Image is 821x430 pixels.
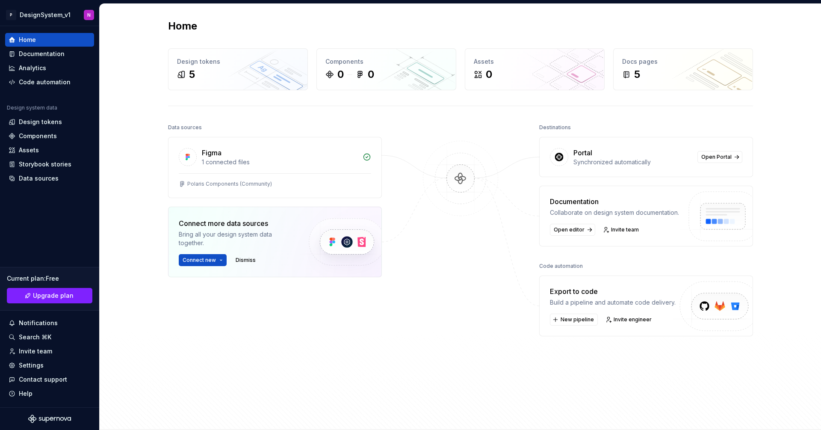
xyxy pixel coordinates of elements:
[573,148,592,158] div: Portal
[168,122,202,133] div: Data sources
[613,48,753,90] a: Docs pages5
[622,57,744,66] div: Docs pages
[189,68,195,81] div: 5
[611,226,639,233] span: Invite team
[87,12,91,18] div: N
[603,314,656,326] a: Invite engineer
[325,57,447,66] div: Components
[486,68,492,81] div: 0
[168,137,382,198] a: Figma1 connected filesPolaris Components (Community)
[19,333,51,341] div: Search ⌘K
[5,387,94,400] button: Help
[20,11,71,19] div: DesignSystem_v1
[697,151,742,163] a: Open Portal
[19,361,44,370] div: Settings
[368,68,374,81] div: 0
[19,132,57,140] div: Components
[33,291,74,300] span: Upgrade plan
[19,347,52,356] div: Invite team
[7,288,92,303] a: Upgrade plan
[187,181,272,187] div: Polaris Components (Community)
[19,50,65,58] div: Documentation
[554,226,585,233] span: Open editor
[550,298,676,307] div: Build a pipeline and automate code delivery.
[701,154,732,160] span: Open Portal
[19,389,32,398] div: Help
[232,254,260,266] button: Dismiss
[634,68,640,81] div: 5
[7,274,92,283] div: Current plan : Free
[465,48,605,90] a: Assets0
[202,148,221,158] div: Figma
[539,260,583,272] div: Code automation
[5,330,94,344] button: Search ⌘K
[5,115,94,129] a: Design tokens
[5,143,94,157] a: Assets
[5,157,94,171] a: Storybook stories
[28,415,71,423] svg: Supernova Logo
[19,64,46,72] div: Analytics
[5,172,94,185] a: Data sources
[5,75,94,89] a: Code automation
[550,224,595,236] a: Open editor
[168,19,197,33] h2: Home
[337,68,344,81] div: 0
[7,104,57,111] div: Design system data
[550,208,679,217] div: Collaborate on design system documentation.
[5,344,94,358] a: Invite team
[179,218,294,228] div: Connect more data sources
[474,57,596,66] div: Assets
[550,314,598,326] button: New pipeline
[19,174,59,183] div: Data sources
[6,10,16,20] div: P
[179,230,294,247] div: Bring all your design system data together.
[5,373,94,386] button: Contact support
[614,316,652,323] span: Invite engineer
[5,47,94,61] a: Documentation
[573,158,692,166] div: Synchronized automatically
[19,146,39,154] div: Assets
[19,36,36,44] div: Home
[168,48,308,90] a: Design tokens5
[600,224,643,236] a: Invite team
[2,6,97,24] button: PDesignSystem_v1N
[5,129,94,143] a: Components
[19,78,71,86] div: Code automation
[19,319,58,327] div: Notifications
[179,254,227,266] button: Connect new
[202,158,357,166] div: 1 connected files
[19,118,62,126] div: Design tokens
[5,359,94,372] a: Settings
[5,316,94,330] button: Notifications
[5,61,94,75] a: Analytics
[19,375,67,384] div: Contact support
[550,286,676,297] div: Export to code
[539,122,571,133] div: Destinations
[550,196,679,207] div: Documentation
[183,257,216,264] span: Connect new
[236,257,256,264] span: Dismiss
[316,48,456,90] a: Components00
[177,57,299,66] div: Design tokens
[561,316,594,323] span: New pipeline
[5,33,94,47] a: Home
[19,160,71,169] div: Storybook stories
